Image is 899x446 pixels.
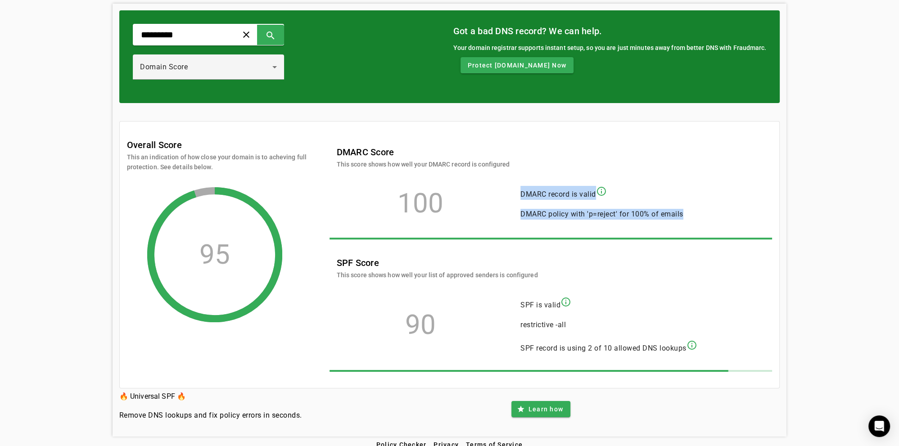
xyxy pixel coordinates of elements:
[596,186,607,197] mat-icon: info_outline
[127,152,307,172] mat-card-subtitle: This an indication of how close your domain is to acheving full protection. See details below.
[520,320,566,329] span: restrictive -all
[119,410,302,421] h4: Remove DNS lookups and fix policy errors in seconds.
[868,415,890,437] div: Open Intercom Messenger
[461,57,574,73] button: Protect [DOMAIN_NAME] Now
[687,340,697,351] mat-icon: info_outline
[520,210,683,218] span: DMARC policy with 'p=reject' for 100% of emails
[119,390,302,403] h3: 🔥 Universal SPF 🔥
[337,145,510,159] mat-card-title: DMARC Score
[529,405,563,414] span: Learn how
[140,63,188,71] span: Domain Score
[337,270,538,280] mat-card-subtitle: This score shows how well your list of approved senders is configured
[337,256,538,270] mat-card-title: SPF Score
[199,250,230,259] div: 95
[337,199,505,208] div: 100
[520,301,560,309] span: SPF is valid
[453,24,767,38] mat-card-title: Got a bad DNS record? We can help.
[127,138,182,152] mat-card-title: Overall Score
[520,190,596,198] span: DMARC record is valid
[560,297,571,307] mat-icon: info_outline
[337,320,505,329] div: 90
[520,344,687,352] span: SPF record is using 2 of 10 allowed DNS lookups
[468,61,566,70] span: Protect [DOMAIN_NAME] Now
[511,401,570,417] button: Learn how
[337,159,510,169] mat-card-subtitle: This score shows how well your DMARC record is configured
[453,43,767,53] div: Your domain registrar supports instant setup, so you are just minutes away from better DNS with F...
